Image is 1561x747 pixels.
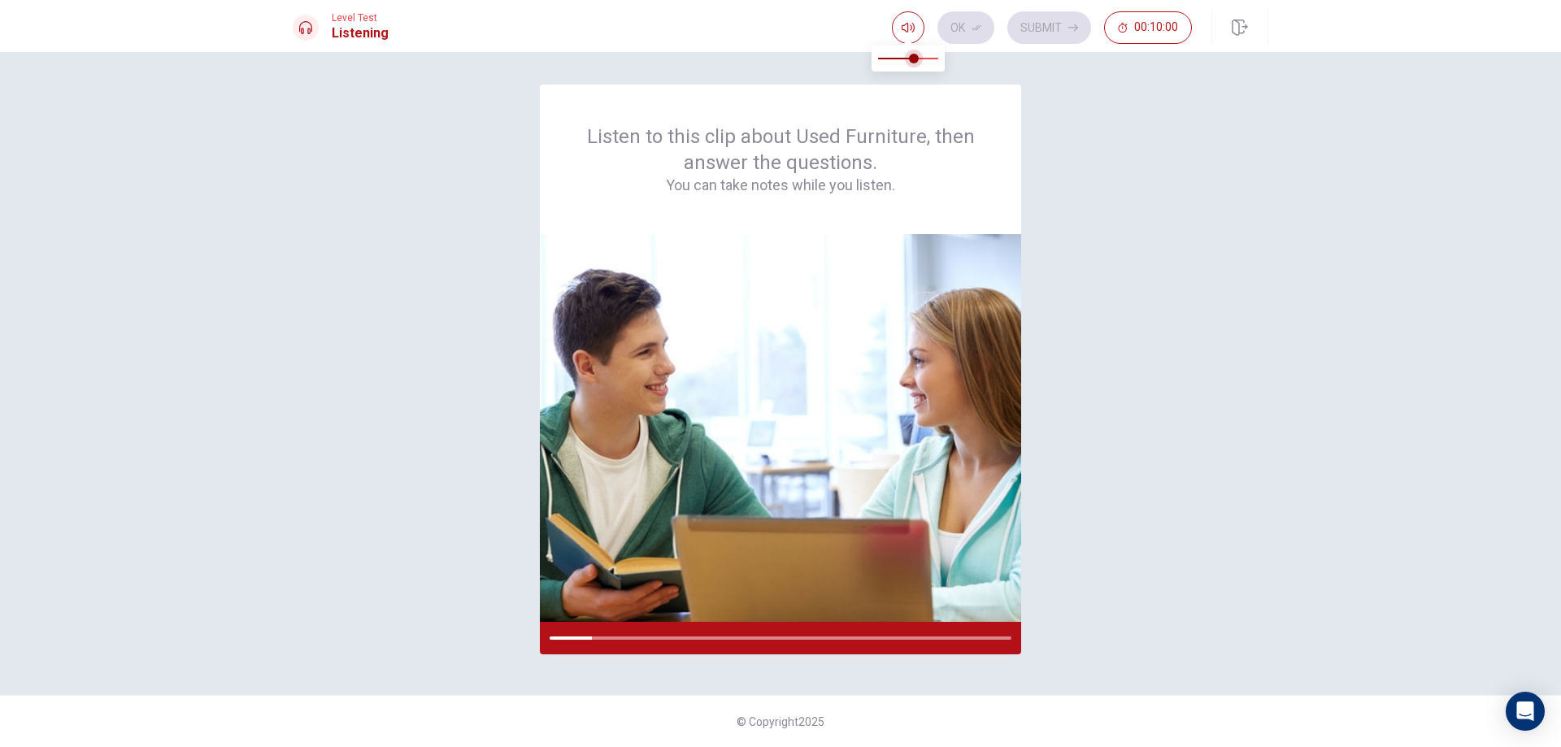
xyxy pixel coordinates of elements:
[1104,11,1192,44] button: 00:10:00
[540,234,1021,622] img: passage image
[579,176,982,195] h4: You can take notes while you listen.
[1506,692,1545,731] div: Open Intercom Messenger
[737,715,824,728] span: © Copyright 2025
[579,124,982,195] div: Listen to this clip about Used Furniture, then answer the questions.
[332,12,389,24] span: Level Test
[332,24,389,43] h1: Listening
[1134,21,1178,34] span: 00:10:00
